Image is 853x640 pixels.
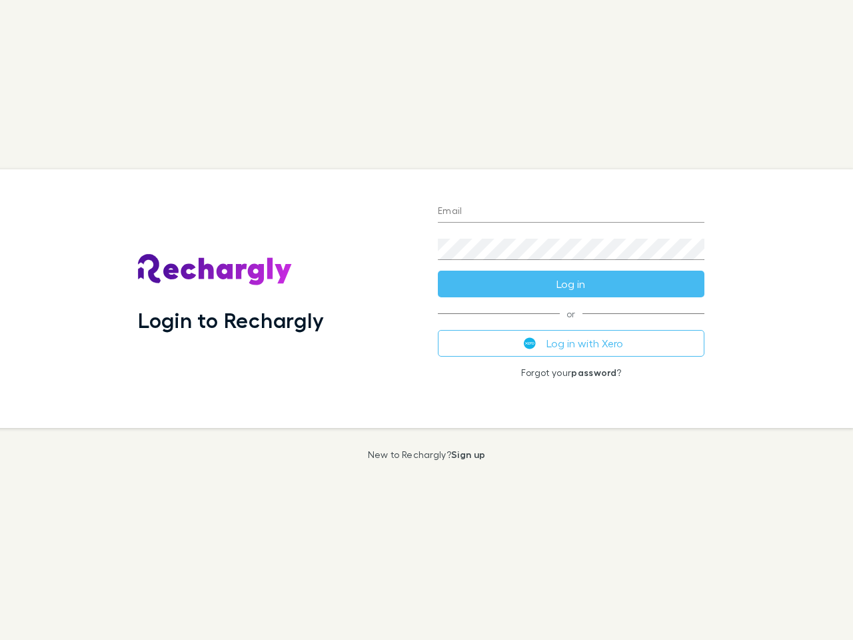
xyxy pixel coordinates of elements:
p: New to Rechargly? [368,449,486,460]
img: Rechargly's Logo [138,254,293,286]
button: Log in with Xero [438,330,704,357]
a: Sign up [451,449,485,460]
p: Forgot your ? [438,367,704,378]
span: or [438,313,704,314]
button: Log in [438,271,704,297]
img: Xero's logo [524,337,536,349]
a: password [571,367,616,378]
h1: Login to Rechargly [138,307,324,333]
